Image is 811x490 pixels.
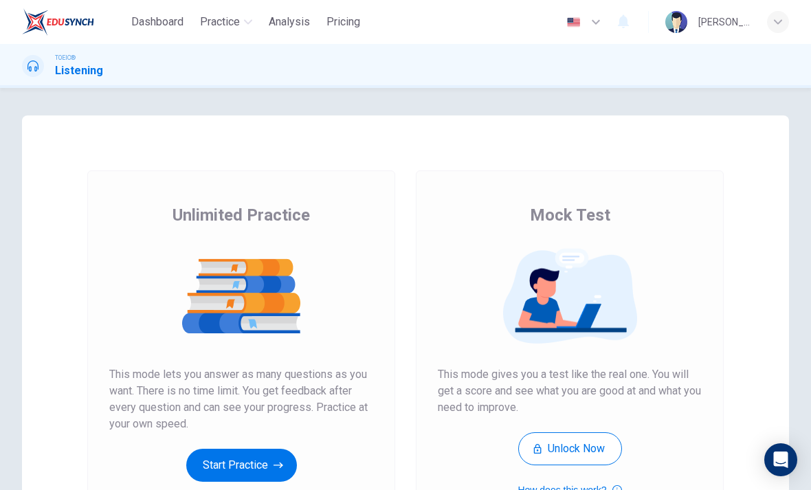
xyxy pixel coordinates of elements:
[126,10,189,34] button: Dashboard
[186,449,297,482] button: Start Practice
[55,53,76,63] span: TOEIC®
[665,11,687,33] img: Profile picture
[55,63,103,79] h1: Listening
[518,432,622,465] button: Unlock Now
[22,8,94,36] img: EduSynch logo
[173,204,310,226] span: Unlimited Practice
[326,14,360,30] span: Pricing
[131,14,184,30] span: Dashboard
[200,14,240,30] span: Practice
[22,8,126,36] a: EduSynch logo
[321,10,366,34] button: Pricing
[764,443,797,476] div: Open Intercom Messenger
[195,10,258,34] button: Practice
[698,14,751,30] div: [PERSON_NAME]
[530,204,610,226] span: Mock Test
[263,10,315,34] button: Analysis
[565,17,582,27] img: en
[438,366,702,416] span: This mode gives you a test like the real one. You will get a score and see what you are good at a...
[269,14,310,30] span: Analysis
[109,366,373,432] span: This mode lets you answer as many questions as you want. There is no time limit. You get feedback...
